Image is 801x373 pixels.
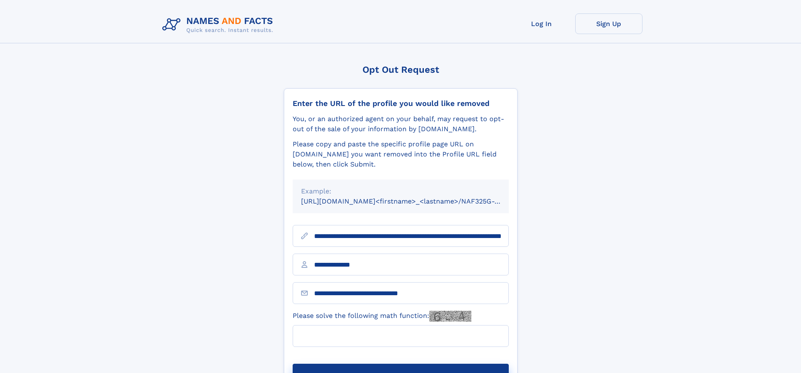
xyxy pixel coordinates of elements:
img: Logo Names and Facts [159,13,280,36]
a: Sign Up [575,13,642,34]
div: Opt Out Request [284,64,518,75]
div: Enter the URL of the profile you would like removed [293,99,509,108]
div: You, or an authorized agent on your behalf, may request to opt-out of the sale of your informatio... [293,114,509,134]
a: Log In [508,13,575,34]
div: Please copy and paste the specific profile page URL on [DOMAIN_NAME] you want removed into the Pr... [293,139,509,169]
small: [URL][DOMAIN_NAME]<firstname>_<lastname>/NAF325G-xxxxxxxx [301,197,525,205]
label: Please solve the following math function: [293,311,471,322]
div: Example: [301,186,500,196]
